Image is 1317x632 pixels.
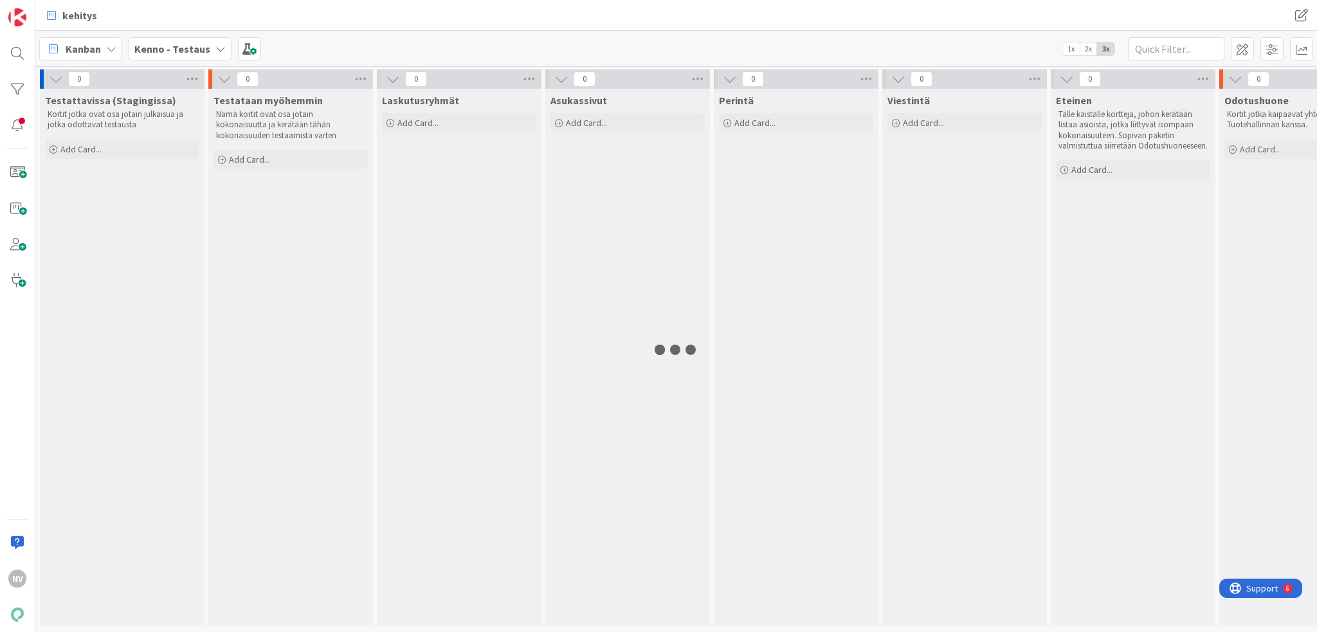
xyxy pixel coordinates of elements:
[1056,94,1092,107] span: Eteinen
[1224,94,1289,107] span: Odotushuone
[68,71,90,87] span: 0
[1058,109,1208,151] p: Tälle kaistalle kortteja, johon kerätään listaa asioista, jotka liittyvät isompaan kokonaisuuteen...
[62,8,97,23] span: kehitys
[229,154,270,165] span: Add Card...
[8,570,26,588] div: NV
[405,71,427,87] span: 0
[1079,71,1101,87] span: 0
[550,94,607,107] span: Asukassivut
[45,94,176,107] span: Testattavissa (Stagingissa)
[1071,164,1113,176] span: Add Card...
[66,41,101,57] span: Kanban
[237,71,259,87] span: 0
[60,143,102,155] span: Add Card...
[39,4,105,27] a: kehitys
[27,2,59,17] span: Support
[8,8,26,26] img: Visit kanbanzone.com
[397,117,439,129] span: Add Card...
[1128,37,1224,60] input: Quick Filter...
[566,117,607,129] span: Add Card...
[134,42,210,55] b: Kenno - Testaus
[911,71,932,87] span: 0
[574,71,595,87] span: 0
[67,5,70,15] div: 6
[216,109,365,141] p: Nämä kortit ovat osa jotain kokonaisuutta ja kerätään tähän kokonaisuuden testaamista varten
[719,94,754,107] span: Perintä
[1080,42,1097,55] span: 2x
[742,71,764,87] span: 0
[887,94,930,107] span: Viestintä
[382,94,459,107] span: Laskutusryhmät
[1062,42,1080,55] span: 1x
[213,94,323,107] span: Testataan myöhemmin
[1248,71,1269,87] span: 0
[8,606,26,624] img: avatar
[734,117,776,129] span: Add Card...
[1097,42,1114,55] span: 3x
[903,117,944,129] span: Add Card...
[1240,143,1281,155] span: Add Card...
[48,109,197,131] p: Kortit jotka ovat osa jotain julkaisua ja jotka odottavat testausta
